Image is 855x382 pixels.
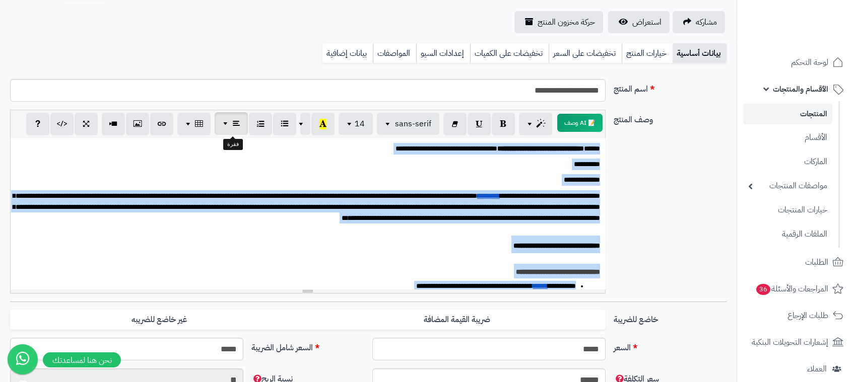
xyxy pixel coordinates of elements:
[743,175,832,197] a: مواصفات المنتجات
[610,310,731,326] label: خاضع للضريبة
[610,110,731,126] label: وصف المنتج
[743,250,849,274] a: الطلبات
[752,335,828,349] span: إشعارات التحويلات البنكية
[673,11,725,33] a: مشاركه
[743,50,849,74] a: لوحة التحكم
[622,43,673,63] a: خيارات المنتج
[355,118,365,130] span: 14
[743,199,832,221] a: خيارات المنتجات
[743,330,849,354] a: إشعارات التحويلات البنكية
[610,79,731,95] label: اسم المنتج
[395,118,431,130] span: sans-serif
[322,43,373,63] a: بيانات إضافية
[743,277,849,301] a: المراجعات والأسئلة36
[743,127,832,148] a: الأقسام
[791,55,828,69] span: لوحة التحكم
[743,357,849,381] a: العملاء
[538,16,595,28] span: حركة مخزون المنتج
[632,16,662,28] span: استعراض
[608,11,670,33] a: استعراض
[557,114,603,132] button: 📝 AI وصف
[377,113,439,135] button: sans-serif
[549,43,622,63] a: تخفيضات على السعر
[805,255,828,269] span: الطلبات
[308,310,606,330] label: ضريبة القيمة المضافة
[787,309,828,323] span: طلبات الإرجاع
[514,11,603,33] a: حركة مخزون المنتج
[10,310,308,330] label: غير خاضع للضريبه
[673,43,727,63] a: بيانات أساسية
[416,43,470,63] a: إعدادات السيو
[373,43,416,63] a: المواصفات
[807,362,827,376] span: العملاء
[223,139,243,150] div: فقرة
[339,113,373,135] button: 14
[470,43,549,63] a: تخفيضات على الكميات
[755,282,828,296] span: المراجعات والأسئلة
[743,151,832,173] a: الماركات
[247,338,368,354] label: السعر شامل الضريبة
[773,82,828,96] span: الأقسام والمنتجات
[743,223,832,245] a: الملفات الرقمية
[696,16,717,28] span: مشاركه
[743,303,849,328] a: طلبات الإرجاع
[610,338,731,354] label: السعر
[743,104,832,124] a: المنتجات
[756,284,770,295] span: 36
